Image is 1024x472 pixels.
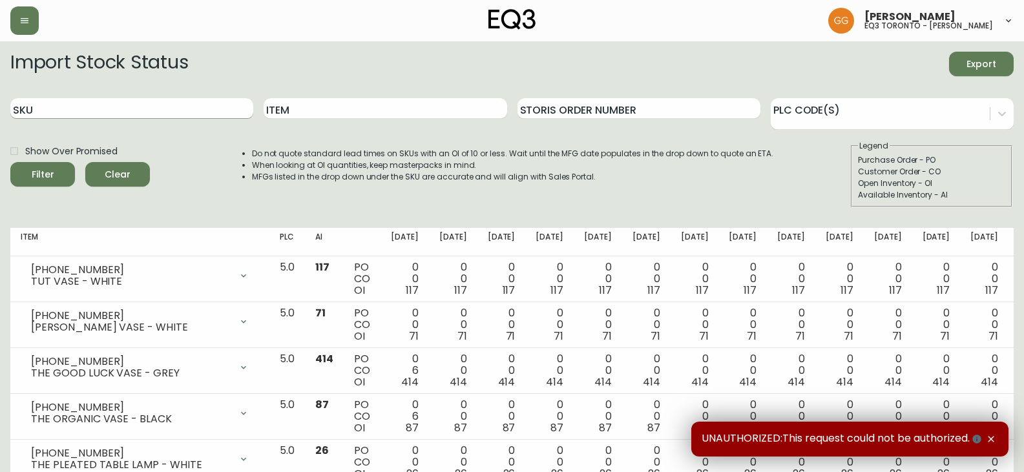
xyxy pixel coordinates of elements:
[536,307,563,342] div: 0 0
[450,375,467,389] span: 414
[681,307,709,342] div: 0 0
[858,140,890,152] legend: Legend
[864,12,956,22] span: [PERSON_NAME]
[457,329,467,344] span: 71
[599,420,612,435] span: 87
[409,329,419,344] span: 71
[25,145,118,158] span: Show Over Promised
[454,283,467,298] span: 117
[643,375,660,389] span: 414
[777,399,805,434] div: 0 0
[503,420,516,435] span: 87
[884,375,902,389] span: 414
[96,167,140,183] span: Clear
[923,307,950,342] div: 0 0
[31,310,231,322] div: [PHONE_NUMBER]
[970,353,998,388] div: 0 0
[354,262,370,296] div: PO CO
[439,262,467,296] div: 0 0
[574,228,622,256] th: [DATE]
[488,9,536,30] img: logo
[889,420,902,435] span: 87
[315,397,329,412] span: 87
[622,228,671,256] th: [DATE]
[31,447,231,459] div: [PHONE_NUMBER]
[729,307,757,342] div: 0 0
[269,228,305,256] th: PLC
[981,375,998,389] span: 414
[960,228,1008,256] th: [DATE]
[401,375,419,389] span: 414
[315,260,329,274] span: 117
[252,171,774,183] li: MFGs listed in the drop down under the SKU are accurate and will align with Sales Portal.
[826,307,853,342] div: 0 0
[912,228,961,256] th: [DATE]
[406,283,419,298] span: 117
[632,353,660,388] div: 0 0
[932,375,950,389] span: 414
[858,154,1005,166] div: Purchase Order - PO
[354,353,370,388] div: PO CO
[949,52,1014,76] button: Export
[729,353,757,388] div: 0 0
[252,159,774,171] li: When looking at OI quantities, keep masterpacks in mind.
[594,375,612,389] span: 414
[777,262,805,296] div: 0 0
[691,375,709,389] span: 414
[31,276,231,287] div: TUT VASE - WHITE
[584,399,612,434] div: 0 0
[488,262,516,296] div: 0 0
[21,399,259,427] div: [PHONE_NUMBER]THE ORGANIC VASE - BLACK
[864,228,912,256] th: [DATE]
[937,283,950,298] span: 117
[269,302,305,348] td: 5.0
[739,375,757,389] span: 414
[599,283,612,298] span: 117
[744,420,757,435] span: 87
[841,420,853,435] span: 87
[777,307,805,342] div: 0 0
[584,262,612,296] div: 0 0
[269,394,305,440] td: 5.0
[454,420,467,435] span: 87
[315,443,329,458] span: 26
[439,307,467,342] div: 0 0
[923,399,950,434] div: 0 0
[985,420,998,435] span: 87
[647,283,660,298] span: 117
[858,189,1005,201] div: Available Inventory - AI
[959,56,1003,72] span: Export
[31,264,231,276] div: [PHONE_NUMBER]
[488,353,516,388] div: 0 0
[602,329,612,344] span: 71
[828,8,854,34] img: dbfc93a9366efef7dcc9a31eef4d00a7
[31,402,231,413] div: [PHONE_NUMBER]
[696,420,709,435] span: 87
[940,329,950,344] span: 71
[252,148,774,159] li: Do not quote standard lead times on SKUs with an OI of 10 or less. Wait until the MFG date popula...
[31,322,231,333] div: [PERSON_NAME] VASE - WHITE
[439,399,467,434] div: 0 0
[681,353,709,388] div: 0 0
[988,329,998,344] span: 71
[874,262,902,296] div: 0 0
[744,283,757,298] span: 117
[747,329,757,344] span: 71
[31,356,231,367] div: [PHONE_NUMBER]
[681,399,709,434] div: 0 0
[874,353,902,388] div: 0 0
[31,367,231,379] div: THE GOOD LUCK VASE - GREY
[354,399,370,434] div: PO CO
[315,305,326,320] span: 71
[269,256,305,302] td: 5.0
[550,283,563,298] span: 117
[10,228,269,256] th: Item
[439,353,467,388] div: 0 0
[391,353,419,388] div: 0 6
[792,420,805,435] span: 87
[858,178,1005,189] div: Open Inventory - OI
[381,228,429,256] th: [DATE]
[702,432,984,446] span: UNAUTHORIZED:This request could not be authorized.
[826,353,853,388] div: 0 0
[826,399,853,434] div: 0 0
